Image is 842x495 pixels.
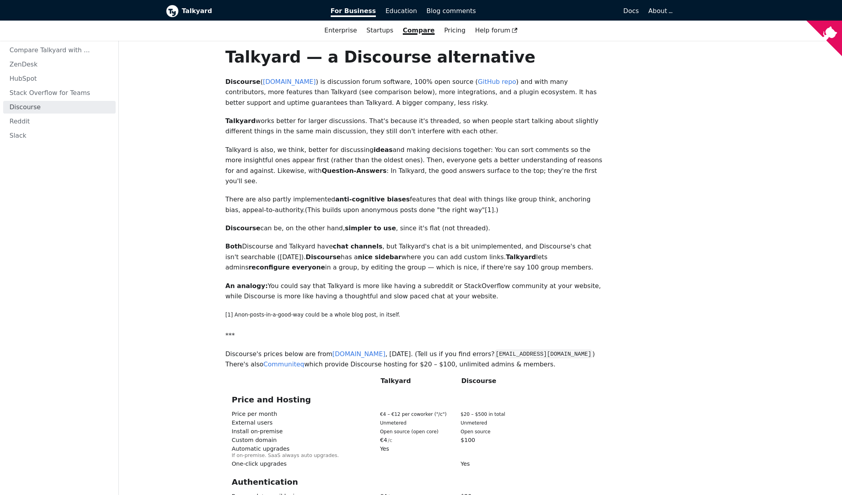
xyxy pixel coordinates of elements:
a: [DOMAIN_NAME] [332,350,385,358]
span: Discourse [455,377,536,385]
span: Yes [455,461,536,467]
span: Unmetered [380,420,406,426]
span: Custom domain [232,437,277,443]
a: Stack Overflow for Teams [3,87,116,99]
a: ZenDesk [3,58,116,71]
a: [DOMAIN_NAME] [263,78,316,85]
p: ( ) is discussion forum software, 100% open source ( ) and with many contributors, more features ... [225,77,605,108]
span: Unmetered [461,420,487,426]
span: Yes [374,446,455,452]
span: /c [388,437,392,443]
a: Docs [481,4,644,18]
span: Automatic upgrades [232,446,290,452]
strong: Discourse [225,78,260,85]
code: [EMAIL_ADDRESS][DOMAIN_NAME] [495,350,592,358]
strong: Discourse [225,224,260,232]
strong: Talkyard [506,253,536,261]
p: works better for larger discussions. That's because it's threaded, so when people start talking a... [225,116,605,137]
strong: ideas [373,146,392,154]
b: Talkyard [182,6,320,16]
span: If on-premise. SaaS always auto upgrades. [232,452,339,458]
h1: Talkyard — a Discourse alternative [225,47,605,67]
p: can be, on the other hand, , since it's flat (not threaded). [225,223,605,233]
a: Discourse [3,101,116,114]
a: Compare [403,27,434,34]
small: [1] Anon-posts-in-a-good-way could be a whole blog post, in itself. [225,312,400,318]
a: Startups [362,24,398,37]
strong: Both [225,243,242,250]
span: $ 100 [455,437,536,444]
a: Education [381,4,422,18]
span: Blog comments [427,7,476,15]
strong: Talkyard [225,117,255,125]
span: Price per month [232,411,277,417]
strong: Question-Answers [322,167,387,174]
a: Compare Talkyard with ... [3,44,116,57]
a: Help forum [470,24,522,37]
span: € 4 [374,437,455,444]
a: About [648,7,671,15]
p: You could say that Talkyard is more like having a subreddit or StackOverflow community at your we... [225,281,605,302]
a: Blog comments [422,4,481,18]
strong: reconfigure everyone [248,264,325,271]
span: Install on-premise [232,428,283,434]
a: Communiteq [263,360,304,368]
h3: Authentication [232,477,598,487]
span: $20 – $500 in total [461,412,505,417]
strong: simpler to use [345,224,396,232]
a: Pricing [439,24,470,37]
strong: Discourse [306,253,341,261]
a: HubSpot [3,72,116,85]
a: Enterprise [320,24,362,37]
a: Slack [3,129,116,142]
strong: chat channels [333,243,382,250]
p: Talkyard is also, we think, better for discussing and making decisions together: You can sort com... [225,145,605,187]
span: For Business [331,7,376,17]
a: GitHub repo [478,78,516,85]
a: For Business [326,4,381,18]
a: Talkyard logoTalkyard [166,5,320,17]
h3: Price and Hosting [232,395,598,405]
a: Reddit [3,115,116,128]
span: Open source (open core) [380,429,438,434]
span: One-click upgrades [232,461,287,467]
span: Open source [461,429,490,434]
p: Discourse's prices below are from , [DATE]. (Tell us if you find errors? ) There's also which pro... [225,349,605,370]
span: €4 – €12 per coworker ("/c") [380,412,446,417]
span: Talkyard [374,377,455,385]
strong: An analogy: [225,282,268,290]
strong: nice sidebar [358,253,401,261]
span: Education [385,7,417,15]
span: Docs [623,7,639,15]
strong: anti-cognitive biases [335,195,410,203]
span: Help forum [475,27,518,34]
p: Discourse and Talkyard have , but Talkyard's chat is a bit unimplemented, and Discourse's chat is... [225,241,605,273]
span: External users [232,419,272,426]
img: Talkyard logo [166,5,179,17]
p: There are also partly implemented features that deal with things like group think, anchoring bias... [225,194,605,215]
